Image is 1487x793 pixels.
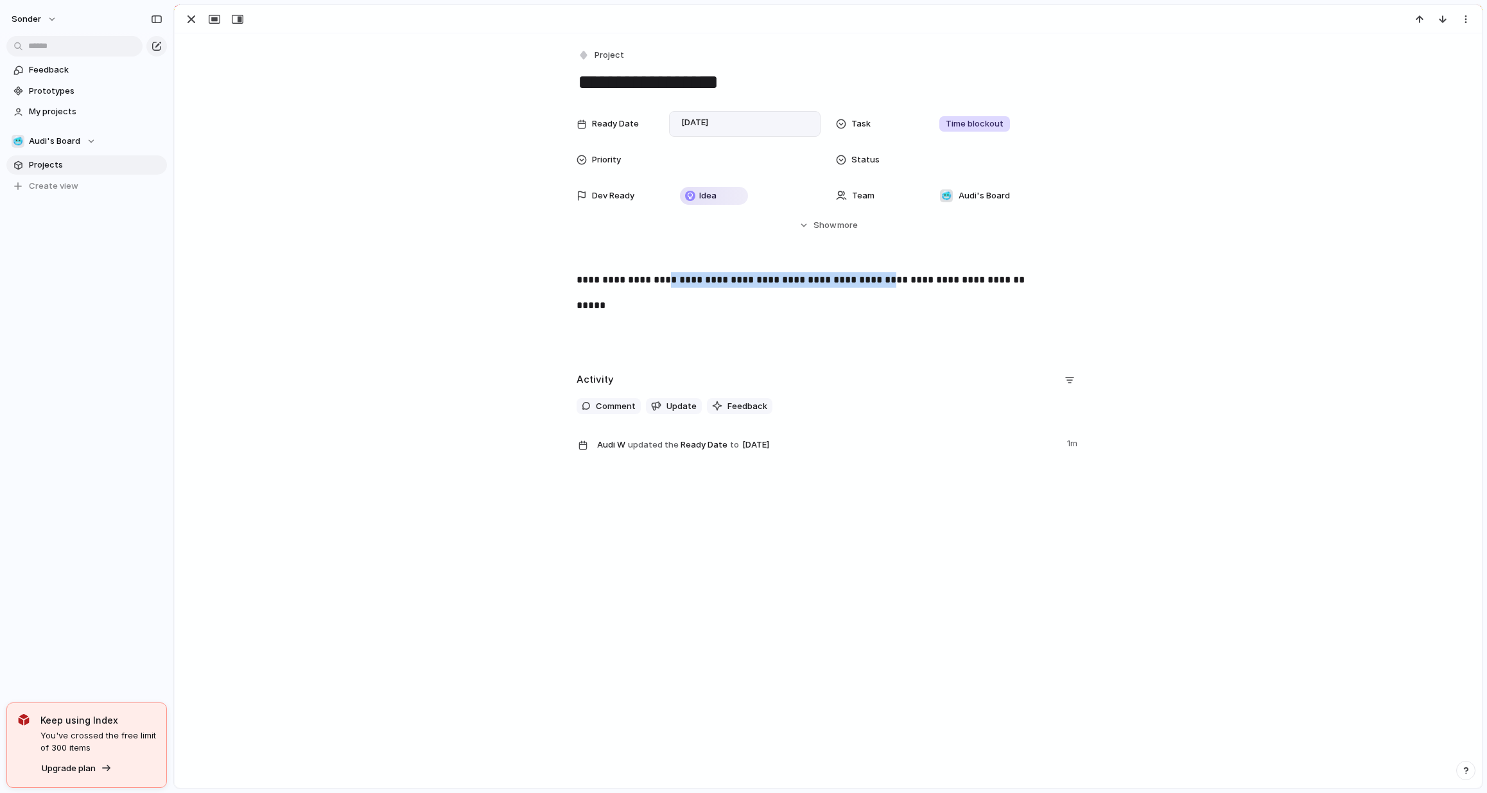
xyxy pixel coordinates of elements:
[592,118,639,130] span: Ready Date
[1067,435,1080,450] span: 1m
[940,189,953,202] div: 🥶
[851,118,871,130] span: Task
[29,180,78,193] span: Create view
[575,46,628,65] button: Project
[42,762,96,775] span: Upgrade plan
[646,398,702,415] button: Update
[597,435,1059,454] span: Ready Date
[699,189,717,202] span: Idea
[6,9,64,30] button: sonder
[38,760,116,778] button: Upgrade plan
[29,135,80,148] span: Audi's Board
[851,153,880,166] span: Status
[6,60,167,80] a: Feedback
[727,400,767,413] span: Feedback
[29,85,162,98] span: Prototypes
[6,102,167,121] a: My projects
[29,105,162,118] span: My projects
[628,439,679,451] span: updated the
[592,153,621,166] span: Priority
[6,132,167,151] button: 🥶Audi's Board
[707,398,772,415] button: Feedback
[12,135,24,148] div: 🥶
[29,64,162,76] span: Feedback
[666,400,697,413] span: Update
[40,729,156,754] span: You've crossed the free limit of 300 items
[678,115,712,130] span: [DATE]
[946,118,1004,130] span: Time blockout
[730,439,739,451] span: to
[595,49,624,62] span: Project
[577,214,1080,237] button: Showmore
[596,400,636,413] span: Comment
[577,372,614,387] h2: Activity
[6,82,167,101] a: Prototypes
[852,189,874,202] span: Team
[577,398,641,415] button: Comment
[837,219,858,232] span: more
[959,189,1010,202] span: Audi's Board
[813,219,837,232] span: Show
[12,13,41,26] span: sonder
[6,155,167,175] a: Projects
[739,437,773,453] span: [DATE]
[597,439,625,451] span: Audi W
[40,713,156,727] span: Keep using Index
[592,189,634,202] span: Dev Ready
[29,159,162,171] span: Projects
[6,177,167,196] button: Create view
